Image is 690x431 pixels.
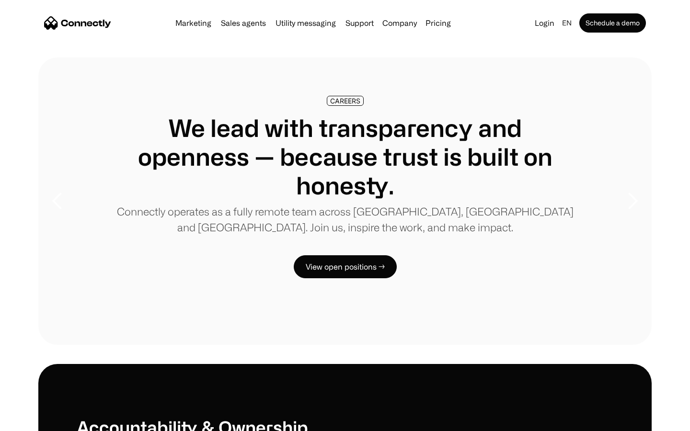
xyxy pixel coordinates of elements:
div: Company [382,16,417,30]
a: Sales agents [217,19,270,27]
a: Marketing [172,19,215,27]
a: View open positions → [294,255,397,278]
a: Login [531,16,558,30]
ul: Language list [19,414,57,428]
a: Support [342,19,378,27]
h1: We lead with transparency and openness — because trust is built on honesty. [115,113,575,200]
a: Utility messaging [272,19,340,27]
div: en [562,16,572,30]
a: Schedule a demo [579,13,646,33]
p: Connectly operates as a fully remote team across [GEOGRAPHIC_DATA], [GEOGRAPHIC_DATA] and [GEOGRA... [115,204,575,235]
aside: Language selected: English [10,413,57,428]
div: CAREERS [330,97,360,104]
a: Pricing [422,19,455,27]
